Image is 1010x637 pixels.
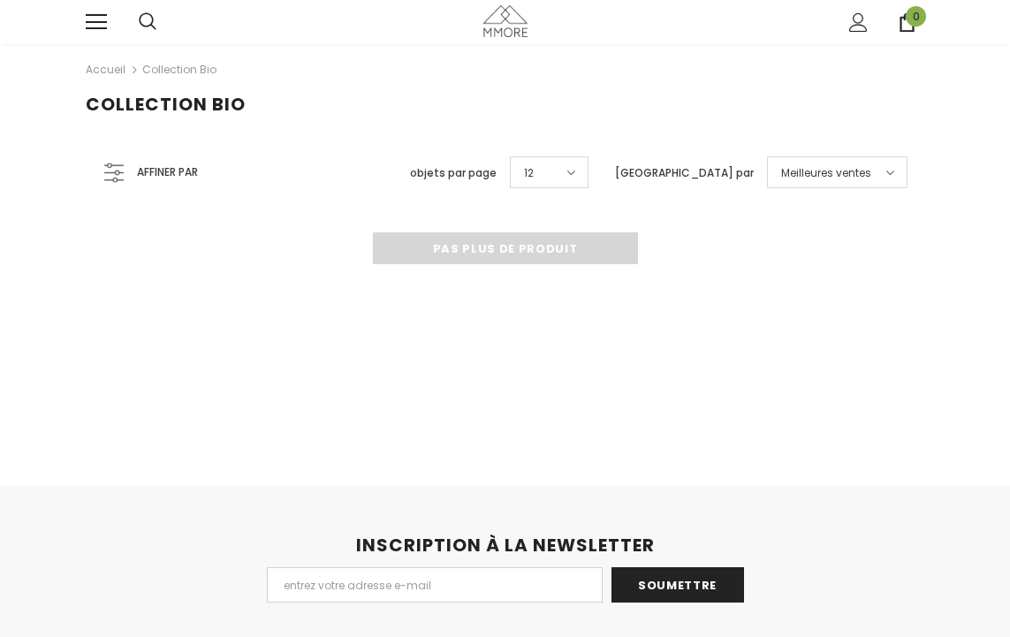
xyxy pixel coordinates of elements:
a: Accueil [86,59,125,80]
span: Collection Bio [86,92,246,117]
label: [GEOGRAPHIC_DATA] par [615,164,754,182]
label: objets par page [410,164,497,182]
span: 0 [906,6,926,27]
a: 0 [898,13,916,32]
a: Collection Bio [142,62,216,77]
input: Email Address [267,567,603,603]
input: Soumettre [611,567,744,603]
span: Affiner par [137,163,198,182]
span: Meilleures ventes [781,164,871,182]
span: INSCRIPTION À LA NEWSLETTER [356,533,655,557]
span: 12 [524,164,534,182]
img: Cas MMORE [483,5,528,36]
